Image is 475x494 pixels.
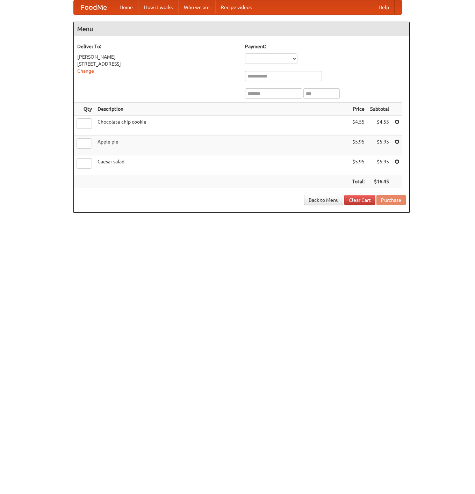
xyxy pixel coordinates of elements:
[245,43,406,50] h5: Payment:
[74,103,95,116] th: Qty
[95,135,349,155] td: Apple pie
[367,103,392,116] th: Subtotal
[376,195,406,205] button: Purchase
[367,135,392,155] td: $5.95
[77,68,94,74] a: Change
[74,22,409,36] h4: Menu
[77,53,238,60] div: [PERSON_NAME]
[74,0,114,14] a: FoodMe
[367,175,392,188] th: $16.45
[349,116,367,135] td: $4.55
[178,0,215,14] a: Who we are
[349,155,367,175] td: $5.95
[373,0,395,14] a: Help
[349,103,367,116] th: Price
[95,116,349,135] td: Chocolate chip cookie
[304,195,343,205] a: Back to Menu
[95,103,349,116] th: Description
[367,116,392,135] td: $4.55
[77,60,238,67] div: [STREET_ADDRESS]
[215,0,257,14] a: Recipe videos
[344,195,375,205] a: Clear Cart
[367,155,392,175] td: $5.95
[349,175,367,188] th: Total:
[77,43,238,50] h5: Deliver To:
[95,155,349,175] td: Caesar salad
[114,0,138,14] a: Home
[349,135,367,155] td: $5.95
[138,0,178,14] a: How it works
